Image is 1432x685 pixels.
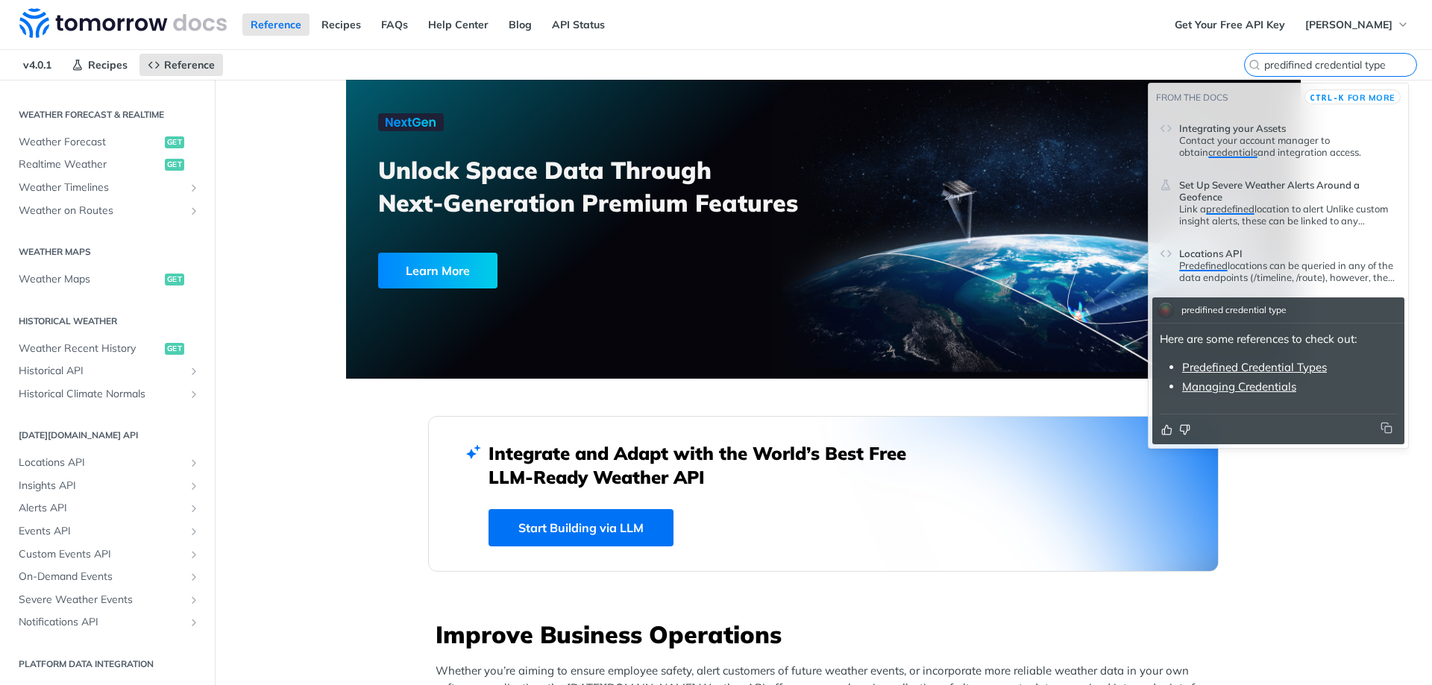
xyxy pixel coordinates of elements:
[188,388,200,400] button: Show subpages for Historical Climate Normals
[1297,13,1417,36] button: [PERSON_NAME]
[19,387,184,402] span: Historical Climate Normals
[1376,422,1397,434] button: Copy to clipboard
[165,136,184,148] span: get
[165,343,184,355] span: get
[19,272,161,287] span: Weather Maps
[88,58,128,72] span: Recipes
[11,543,204,566] a: Custom Events APIShow subpages for Custom Events API
[19,524,184,539] span: Events API
[242,13,310,36] a: Reference
[420,13,497,36] a: Help Center
[1264,58,1416,72] input: Search
[489,509,673,546] a: Start Building via LLM
[1179,173,1397,203] header: Set Up Severe Weather Alerts Around a Geofence
[1160,422,1174,437] button: Thumbs up
[1179,203,1397,227] p: Link a location to alert Unlike custom insight alerts, these can be linked to any location - be i...
[11,154,204,176] a: Realtime Weatherget
[1178,299,1290,321] div: predifined credential type
[1178,422,1192,437] button: Thumbs down
[15,54,60,76] span: v4.0.1
[1310,90,1344,105] kbd: CTRL-K
[19,455,184,470] span: Locations API
[489,441,929,489] h2: Integrate and Adapt with the World’s Best Free LLM-Ready Weather API
[11,268,204,291] a: Weather Mapsget
[1249,59,1260,71] svg: Search
[11,497,204,520] a: Alerts APIShow subpages for Alerts API
[378,253,497,288] div: Learn More
[1206,203,1254,215] span: predefined
[1160,331,1357,348] p: Here are some references to check out:
[11,177,204,199] a: Weather TimelinesShow subpages for Weather Timelines
[1179,259,1228,271] span: Predefined
[11,452,204,474] a: Locations APIShow subpages for Locations API
[1179,259,1397,283] p: locations can be queried in any of the data endpoints (/timeline, /route), however, they are main...
[313,13,369,36] a: Recipes
[19,203,184,218] span: Weather on Routes
[1179,203,1397,227] div: Set Up Severe Weather Alerts Around a Geofence
[11,383,204,405] a: Historical Climate NormalsShow subpages for Historical Climate Normals
[11,315,204,328] h2: Historical Weather
[188,457,200,469] button: Show subpages for Locations API
[1179,134,1397,158] div: Integrating your Assets
[1179,242,1397,259] header: Locations API
[1304,89,1401,104] button: CTRL-Kfor more
[378,113,444,131] img: NextGen
[188,480,200,492] button: Show subpages for Insights API
[188,616,200,628] button: Show subpages for Notifications API
[11,108,204,121] h2: Weather Forecast & realtime
[11,520,204,543] a: Events APIShow subpages for Events API
[1166,13,1293,36] a: Get Your Free API Key
[11,131,204,154] a: Weather Forecastget
[19,135,161,150] span: Weather Forecast
[19,180,184,195] span: Weather Timelines
[436,618,1219,651] h3: Improve Business Operations
[63,54,136,76] a: Recipes
[1179,122,1286,134] span: Integrating your Assets
[1348,92,1395,103] span: for more
[1152,235,1404,290] a: Locations APIPredefinedlocations can be queried in any of the data endpoints (/timeline, /route),...
[188,594,200,606] button: Show subpages for Severe Weather Events
[11,657,204,671] h2: Platform DATA integration
[11,566,204,588] a: On-Demand EventsShow subpages for On-Demand Events
[1152,166,1404,233] a: Set Up Severe Weather Alerts Around a GeofenceLink apredefinedlocation to alert Unlike custom ins...
[378,253,747,288] a: Learn More
[19,547,184,562] span: Custom Events API
[19,8,227,38] img: Tomorrow.io Weather API Docs
[188,365,200,377] button: Show subpages for Historical API
[188,182,200,194] button: Show subpages for Weather Timelines
[1182,360,1327,374] a: Predefined Credential Types
[11,245,204,259] h2: Weather Maps
[544,13,613,36] a: API Status
[165,274,184,285] span: get
[188,549,200,561] button: Show subpages for Custom Events API
[11,338,204,360] a: Weather Recent Historyget
[19,157,161,172] span: Realtime Weather
[188,571,200,583] button: Show subpages for On-Demand Events
[1179,259,1397,283] div: Locations API
[188,205,200,217] button: Show subpages for Weather on Routes
[500,13,540,36] a: Blog
[165,159,184,171] span: get
[1156,92,1228,103] span: From the docs
[1179,247,1243,259] span: Locations API
[1152,110,1404,165] a: Integrating your AssetsContact your account manager to obtaincredentialsand integration access.
[188,525,200,537] button: Show subpages for Events API
[11,589,204,611] a: Severe Weather EventsShow subpages for Severe Weather Events
[11,360,204,382] a: Historical APIShow subpages for Historical API
[11,475,204,497] a: Insights APIShow subpages for Insights API
[1305,18,1392,31] span: [PERSON_NAME]
[19,501,184,516] span: Alerts API
[11,200,204,222] a: Weather on RoutesShow subpages for Weather on Routes
[19,569,184,584] span: On-Demand Events
[19,615,184,630] span: Notifications API
[373,13,416,36] a: FAQs
[19,364,184,379] span: Historical API
[188,502,200,514] button: Show subpages for Alerts API
[139,54,223,76] a: Reference
[378,154,840,219] h3: Unlock Space Data Through Next-Generation Premium Features
[1179,116,1397,134] header: Integrating your Assets
[19,341,161,356] span: Weather Recent History
[1182,379,1296,394] a: Managing Credentials
[11,611,204,634] a: Notifications APIShow subpages for Notifications API
[11,429,204,442] h2: [DATE][DOMAIN_NAME] API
